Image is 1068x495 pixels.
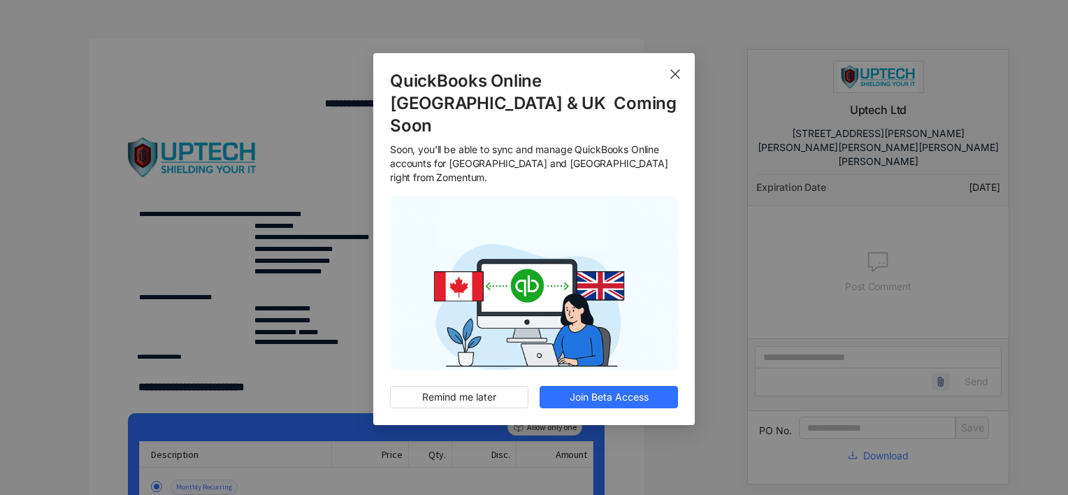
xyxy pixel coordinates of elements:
[540,386,678,408] button: Join Beta Access
[390,70,678,137] span: QuickBooks Online [GEOGRAPHIC_DATA] & UK Coming Soon
[390,386,528,408] button: Remind me later
[422,389,496,405] span: Remind me later
[656,53,695,92] button: Close
[390,143,678,185] span: Soon, you’ll be able to sync and manage QuickBooks Online accounts for [GEOGRAPHIC_DATA] and [GEO...
[570,389,649,405] span: Join Beta Access
[390,196,678,371] img: 1757927185137-QBO++UKCANADA.png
